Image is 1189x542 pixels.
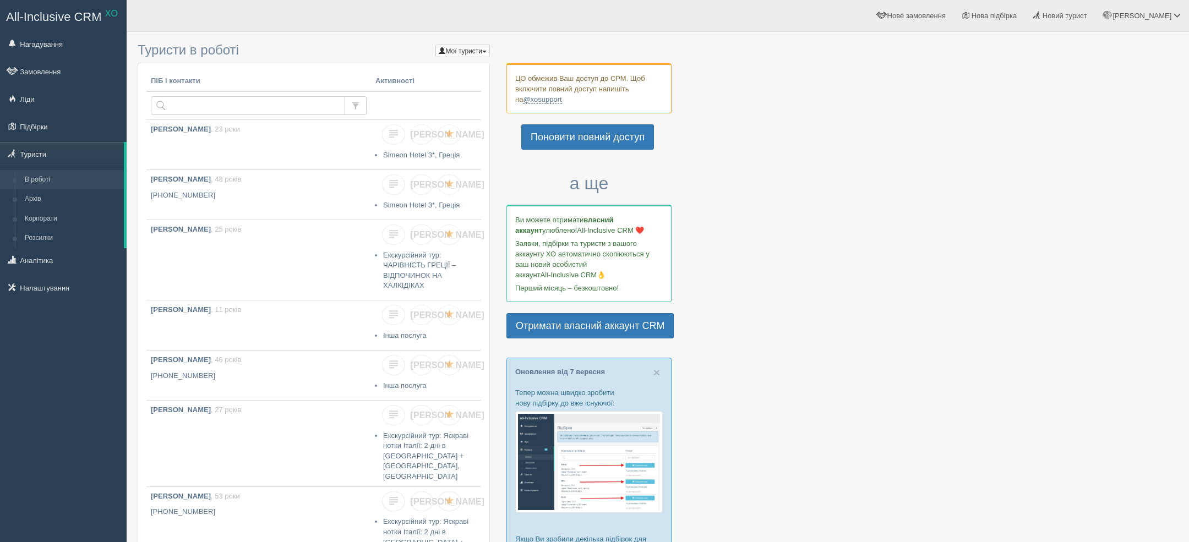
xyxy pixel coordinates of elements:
b: [PERSON_NAME] [151,355,211,364]
b: власний аккаунт [515,216,614,234]
a: [PERSON_NAME] [410,491,433,512]
a: [PERSON_NAME] [410,405,433,425]
h3: а ще [506,174,672,193]
span: [PERSON_NAME] [411,410,484,420]
a: Оновлення від 7 вересня [515,368,605,376]
p: [PHONE_NUMBER] [151,371,367,381]
a: [PERSON_NAME], 46 років [PHONE_NUMBER] [146,351,371,400]
p: Ви можете отримати улюбленої [515,215,663,236]
span: , 27 років [211,406,241,414]
b: [PERSON_NAME] [151,406,211,414]
span: , 46 років [211,355,241,364]
span: All-Inclusive CRM👌 [541,271,606,279]
a: [PERSON_NAME], 48 років [PHONE_NUMBER] [146,170,371,220]
span: , 48 років [211,175,241,183]
sup: XO [105,9,118,18]
a: All-Inclusive CRM XO [1,1,126,31]
span: , 25 років [211,225,241,233]
span: [PERSON_NAME] [411,310,484,320]
p: [PHONE_NUMBER] [151,507,367,517]
b: [PERSON_NAME] [151,225,211,233]
img: %D0%BF%D1%96%D0%B4%D0%B1%D1%96%D1%80%D0%BA%D0%B0-%D1%82%D1%83%D1%80%D0%B8%D1%81%D1%82%D1%83-%D1%8... [515,411,663,513]
span: All-Inclusive CRM [6,10,102,24]
span: [PERSON_NAME] [411,360,484,370]
span: [PERSON_NAME] [411,230,484,239]
a: [PERSON_NAME] [410,124,433,145]
a: Інша послуга [383,381,427,390]
span: Нове замовлення [887,12,946,20]
p: [PHONE_NUMBER] [151,190,367,201]
a: Розсилки [20,228,124,248]
a: [PERSON_NAME] [410,305,433,325]
span: Нова підбірка [972,12,1017,20]
span: [PERSON_NAME] [411,130,484,139]
th: ПІБ і контакти [146,72,371,91]
button: Close [653,366,660,378]
p: Перший місяць – безкоштовно! [515,283,663,293]
b: [PERSON_NAME] [151,305,211,314]
p: Заявки, підбірки та туристи з вашого аккаунту ХО автоматично скопіюються у ваш новий особистий ак... [515,238,663,280]
a: Екскурсійний тур: ЧАРІВНІСТЬ ГРЕЦІЇ – ВІДПОЧИНОК НА ХАЛКІДІКАХ [383,251,456,290]
a: Інша послуга [383,331,427,340]
p: Тепер можна швидко зробити нову підбірку до вже існуючої: [515,387,663,408]
a: В роботі [20,170,124,190]
span: , 53 роки [211,492,240,500]
a: Екскурсійний тур: Яскраві нотки Італії: 2 дні в [GEOGRAPHIC_DATA] + [GEOGRAPHIC_DATA], [GEOGRAPHI... [383,431,468,480]
a: [PERSON_NAME] [410,355,433,375]
b: [PERSON_NAME] [151,125,211,133]
span: [PERSON_NAME] [1112,12,1171,20]
a: [PERSON_NAME] [410,174,433,195]
a: Поновити повний доступ [521,124,654,150]
a: [PERSON_NAME], 11 років [146,300,371,350]
span: [PERSON_NAME] [411,497,484,506]
a: Отримати власний аккаунт CRM [506,313,674,338]
span: Новий турист [1043,12,1087,20]
a: [PERSON_NAME], 23 роки [146,120,371,169]
a: Корпорати [20,209,124,229]
a: [PERSON_NAME] [410,225,433,245]
span: × [653,366,660,379]
a: Simeon Hotel 3*, Греція [383,151,460,159]
button: Мої туристи [435,45,490,57]
span: Туристи в роботі [138,42,239,57]
span: [PERSON_NAME] [411,180,484,189]
span: All-Inclusive CRM ❤️ [577,226,644,234]
span: , 23 роки [211,125,240,133]
a: [PERSON_NAME], 27 років [146,401,371,470]
a: Simeon Hotel 3*, Греція [383,201,460,209]
input: Пошук за ПІБ, паспортом або контактами [151,96,345,115]
a: @xosupport [523,95,561,104]
span: , 11 років [211,305,241,314]
th: Активності [371,72,481,91]
b: [PERSON_NAME] [151,492,211,500]
a: Архів [20,189,124,209]
a: [PERSON_NAME], 25 років [146,220,371,300]
b: [PERSON_NAME] [151,175,211,183]
div: ЦО обмежив Ваш доступ до СРМ. Щоб включити повний доступ напишіть на [506,63,672,113]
